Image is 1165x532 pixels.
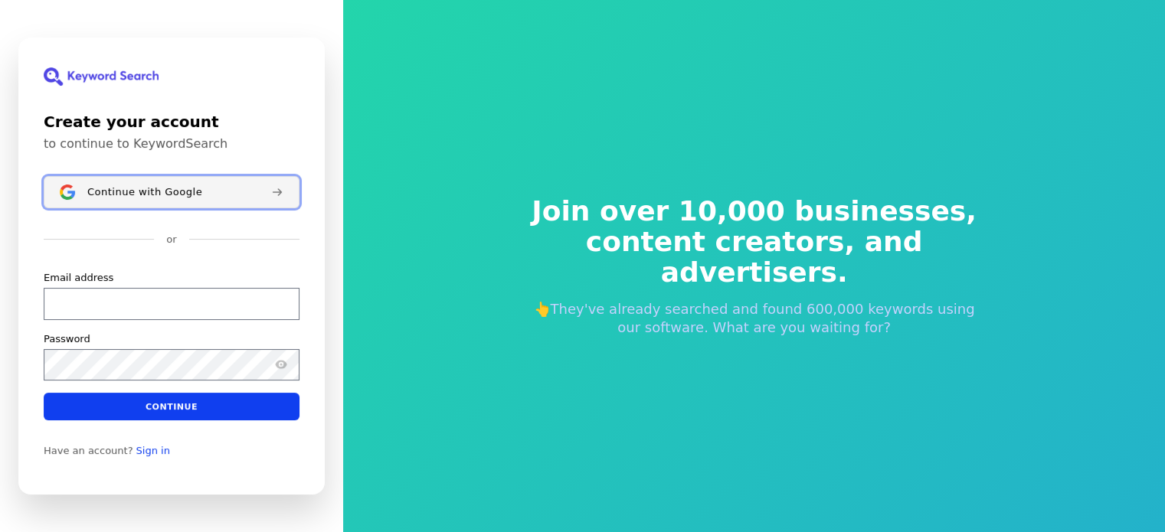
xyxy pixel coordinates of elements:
label: Password [44,332,90,346]
img: KeywordSearch [44,67,159,86]
p: or [166,233,176,246]
span: content creators, and advertisers. [522,227,987,288]
label: Email address [44,271,113,285]
button: Show password [272,355,290,374]
span: Continue with Google [87,186,202,198]
span: Have an account? [44,445,133,457]
button: Sign in with GoogleContinue with Google [44,176,299,208]
a: Sign in [136,445,170,457]
img: Sign in with Google [60,184,75,200]
h1: Create your account [44,110,299,133]
p: 👆They've already searched and found 600,000 keywords using our software. What are you waiting for? [522,300,987,337]
span: Join over 10,000 businesses, [522,196,987,227]
p: to continue to KeywordSearch [44,136,299,152]
button: Continue [44,393,299,420]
